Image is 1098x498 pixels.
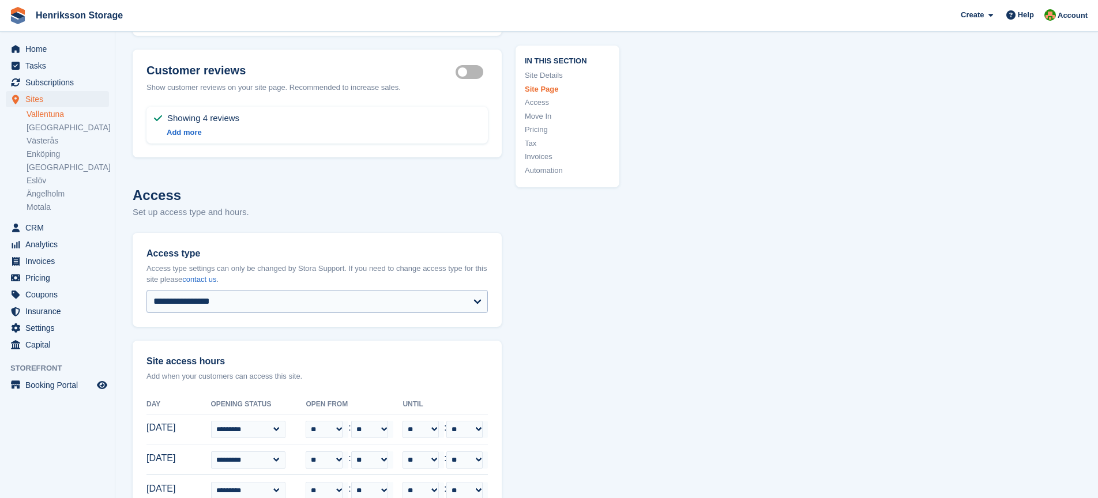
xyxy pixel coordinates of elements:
h2: Customer reviews [146,63,456,77]
a: Add more [167,128,202,137]
div: : [306,451,393,469]
span: Storefront [10,363,115,374]
a: Motala [27,202,109,213]
p: Add when your customers can access this site. [146,371,488,382]
a: Invoices [525,151,610,163]
span: Help [1018,9,1034,21]
a: Enköping [27,149,109,160]
span: Sites [25,91,95,107]
a: [GEOGRAPHIC_DATA] [27,122,109,133]
label: [DATE] [146,482,183,496]
a: Eslöv [27,175,109,186]
a: contact us [182,275,216,284]
th: Day [146,395,211,414]
span: Booking Portal [25,377,95,393]
div: : [403,421,488,438]
a: Access [525,97,610,108]
a: Move In [525,110,610,122]
img: Mikael Holmström [1044,9,1056,21]
a: menu [6,286,109,303]
h2: Access [133,185,502,206]
span: Account [1058,10,1088,21]
a: Site Page [525,83,610,95]
th: Open From [306,395,403,414]
a: menu [6,303,109,319]
a: Pricing [525,124,610,135]
label: Storefront show reviews [456,71,488,73]
a: menu [6,58,109,74]
span: Create [961,9,984,21]
a: Preview store [95,378,109,392]
div: : [403,451,488,469]
a: menu [6,377,109,393]
p: Access type settings can only be changed by Stora Support. If you need to change access type for ... [146,263,488,285]
span: Tasks [25,58,95,74]
a: menu [6,253,109,269]
a: Vallentuna [27,109,109,120]
a: menu [6,236,109,252]
a: Henriksson Storage [31,6,127,25]
span: Invoices [25,253,95,269]
span: In this section [525,54,610,65]
span: Settings [25,320,95,336]
a: menu [6,41,109,57]
label: [DATE] [146,451,183,465]
span: Capital [25,337,95,353]
span: Subscriptions [25,74,95,90]
label: Access type [146,247,488,261]
a: menu [6,91,109,107]
span: Showing 4 reviews [167,111,239,125]
span: Home [25,41,95,57]
label: Site access hours [146,354,488,368]
span: Insurance [25,303,95,319]
th: Until [403,395,488,414]
span: Coupons [25,286,95,303]
a: menu [6,337,109,353]
a: Automation [525,164,610,176]
a: menu [6,220,109,236]
a: Västerås [27,135,109,146]
span: CRM [25,220,95,236]
div: Show customer reviews on your site page. Recommended to increase sales. [146,82,488,93]
span: Analytics [25,236,95,252]
a: [GEOGRAPHIC_DATA] [27,162,109,173]
th: Opening Status [211,395,306,414]
a: Ängelholm [27,188,109,199]
a: Site Details [525,70,610,81]
p: Set up access type and hours. [133,206,502,219]
img: stora-icon-8386f47178a22dfd0bd8f6a31ec36ba5ce8667c1dd55bd0f319d3a0aa187defe.svg [9,7,27,24]
span: Pricing [25,270,95,286]
a: menu [6,270,109,286]
div: : [306,421,393,438]
label: [DATE] [146,421,183,435]
a: menu [6,74,109,90]
a: menu [6,320,109,336]
a: Tax [525,137,610,149]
